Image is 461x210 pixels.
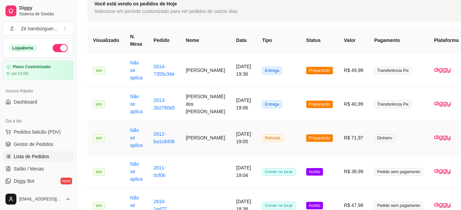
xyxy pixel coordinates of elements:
[338,155,369,189] td: R$ 38,99
[94,1,177,6] strong: Você está vendo os pedidos de Hoje
[306,134,333,142] span: Preparando
[262,134,283,142] span: Retirada
[180,121,231,155] td: [PERSON_NAME]
[306,202,323,209] span: Aceito
[9,25,15,32] span: Z
[19,196,63,202] span: [EMAIL_ADDRESS][DOMAIN_NAME]
[180,87,231,121] td: [PERSON_NAME] dos [PERSON_NAME]
[130,94,143,114] a: Não se aplica
[338,54,369,87] td: R$ 49,98
[262,202,295,209] span: Comer no local
[3,86,73,96] div: Acesso Rápido
[3,126,73,137] button: Pedidos balcão (PDV)
[374,134,395,142] span: Dinheiro
[93,101,105,108] span: sim
[338,121,369,155] td: R$ 71,97
[3,188,73,199] a: KDS
[301,27,339,54] th: Status
[3,61,73,80] a: Plano Customizadoaté 01/09
[14,153,49,160] span: Lista de Pedidos
[231,155,257,189] td: [DATE] 19:04
[180,27,231,54] th: Nome
[14,165,44,172] span: Salão / Mesas
[231,27,257,54] th: Data
[374,101,411,108] span: Transferência Pix
[306,168,323,176] span: Aceito
[21,25,57,32] div: Zé hambúrguer ...
[130,60,143,80] a: Não se aplica
[262,168,295,176] span: Comer no local
[93,168,105,176] span: sim
[306,67,333,74] span: Preparando
[94,7,238,15] span: Selecione um período customizado para ver pedidos de outros dias
[125,27,148,54] th: N. Mesa
[153,131,175,144] a: 2612-ba1c8458
[180,54,231,87] td: [PERSON_NAME]
[19,11,71,17] span: Sistema de Gestão
[434,62,451,79] img: diggy
[3,116,73,126] div: Dia a dia
[93,67,105,74] span: sim
[231,87,257,121] td: [DATE] 19:06
[3,163,73,174] a: Salão / Mesas
[9,44,37,52] div: Loja aberta
[13,64,51,70] article: Plano Customizado
[11,71,28,76] article: até 01/09
[153,165,166,178] a: 2611-0cf06
[231,54,257,87] td: [DATE] 19:36
[14,141,53,148] span: Gestor de Pedidos
[153,97,175,110] a: 2613-2b2760a5
[231,121,257,155] td: [DATE] 19:05
[130,127,143,148] a: Não se aplica
[14,178,35,184] span: Diggy Bot
[3,191,73,207] button: [EMAIL_ADDRESS][DOMAIN_NAME]
[153,64,175,77] a: 2614-7355c34e
[3,151,73,162] a: Lista de Pedidos
[434,163,451,180] img: diggy
[3,22,73,35] button: Select a team
[338,87,369,121] td: R$ 40,99
[374,168,423,176] span: Pedido sem pagamento
[434,95,451,112] img: diggy
[3,96,73,107] a: Dashboard
[148,27,180,54] th: Pedido
[14,99,37,105] span: Dashboard
[3,176,73,186] a: Diggy Botnovo
[19,5,71,11] span: Diggy
[93,202,105,209] span: sim
[434,129,451,146] img: diggy
[374,67,411,74] span: Transferência Pix
[306,101,333,108] span: Preparando
[262,101,282,108] span: Entrega
[369,27,429,54] th: Pagamento
[3,3,73,19] a: DiggySistema de Gestão
[257,27,301,54] th: Tipo
[338,27,369,54] th: Valor
[374,202,423,209] span: Pedido sem pagamento
[3,139,73,150] a: Gestor de Pedidos
[262,67,282,74] span: Entrega
[14,129,61,135] span: Pedidos balcão (PDV)
[87,27,125,54] th: Visualizado
[93,134,105,142] span: sim
[53,44,68,52] button: Alterar Status
[130,161,143,182] a: Não se aplica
